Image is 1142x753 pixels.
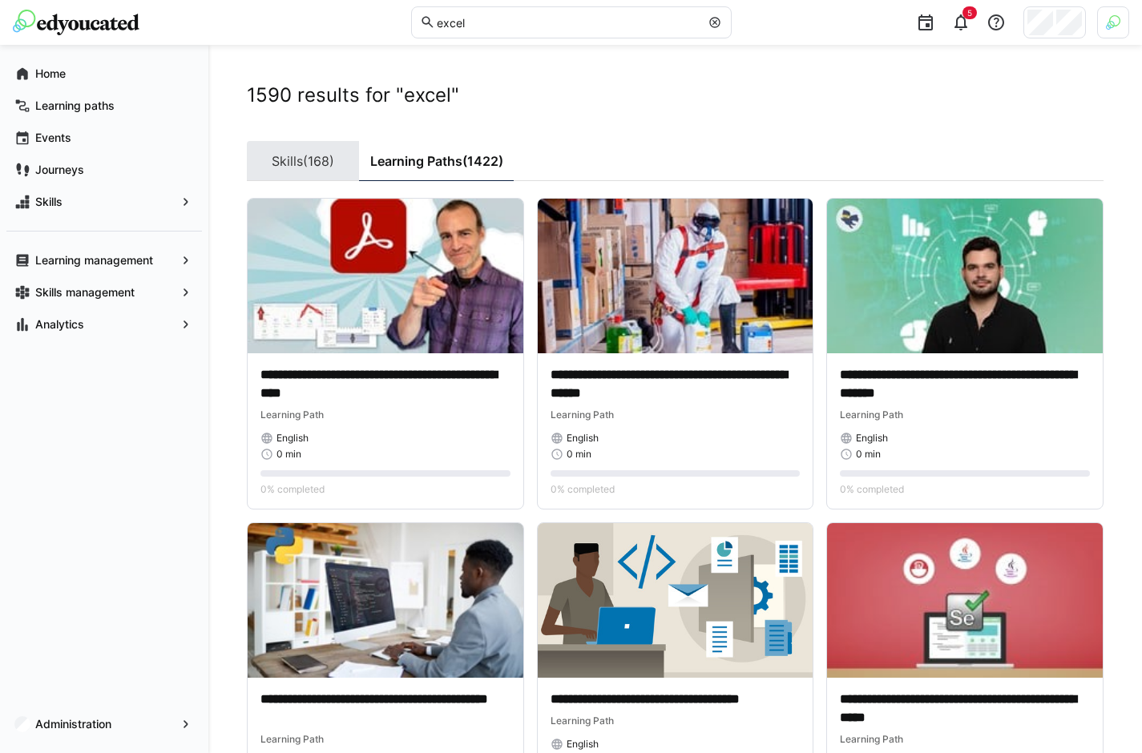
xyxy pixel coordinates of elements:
span: 0% completed [260,483,325,496]
img: image [538,199,813,353]
span: English [276,432,309,445]
img: image [827,523,1103,678]
span: English [567,432,599,445]
a: Learning Paths(1422) [359,141,514,181]
span: 0 min [856,448,881,461]
span: 0% completed [551,483,615,496]
span: English [567,738,599,751]
span: 0 min [276,448,301,461]
span: Learning Path [840,733,903,745]
input: Search skills and learning paths… [435,15,700,30]
img: image [827,199,1103,353]
h2: 1590 results for "excel" [247,83,1104,107]
span: Learning Path [551,715,614,727]
span: Learning Path [260,409,324,421]
span: Learning Path [551,409,614,421]
span: (168) [303,155,334,167]
span: 0 min [567,448,591,461]
img: image [248,523,523,678]
span: 0% completed [840,483,904,496]
span: (1422) [462,155,503,167]
span: Learning Path [260,733,324,745]
img: image [538,523,813,678]
img: image [248,199,523,353]
span: Learning Path [840,409,903,421]
span: English [856,432,888,445]
a: Skills(168) [247,141,359,181]
span: 5 [967,8,972,18]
